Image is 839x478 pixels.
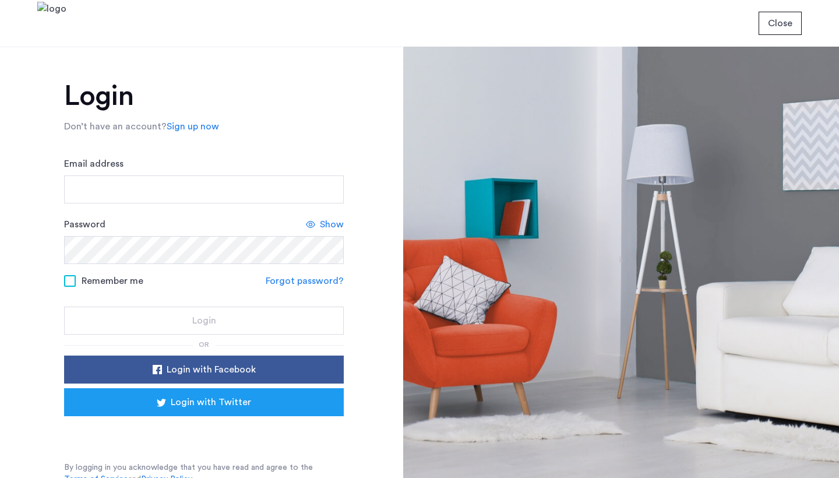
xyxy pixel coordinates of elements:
span: Login with Twitter [171,395,251,409]
span: Login [192,314,216,328]
h1: Login [64,82,344,110]
img: logo [37,2,66,45]
label: Password [64,217,105,231]
span: Login with Facebook [167,363,256,377]
span: Close [768,16,792,30]
a: Sign up now [167,119,219,133]
span: Show [320,217,344,231]
button: button [64,307,344,335]
button: button [759,12,802,35]
span: Remember me [82,274,143,288]
button: button [64,388,344,416]
button: button [64,356,344,384]
a: Forgot password? [266,274,344,288]
span: Don’t have an account? [64,122,167,131]
label: Email address [64,157,124,171]
span: or [199,341,209,348]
